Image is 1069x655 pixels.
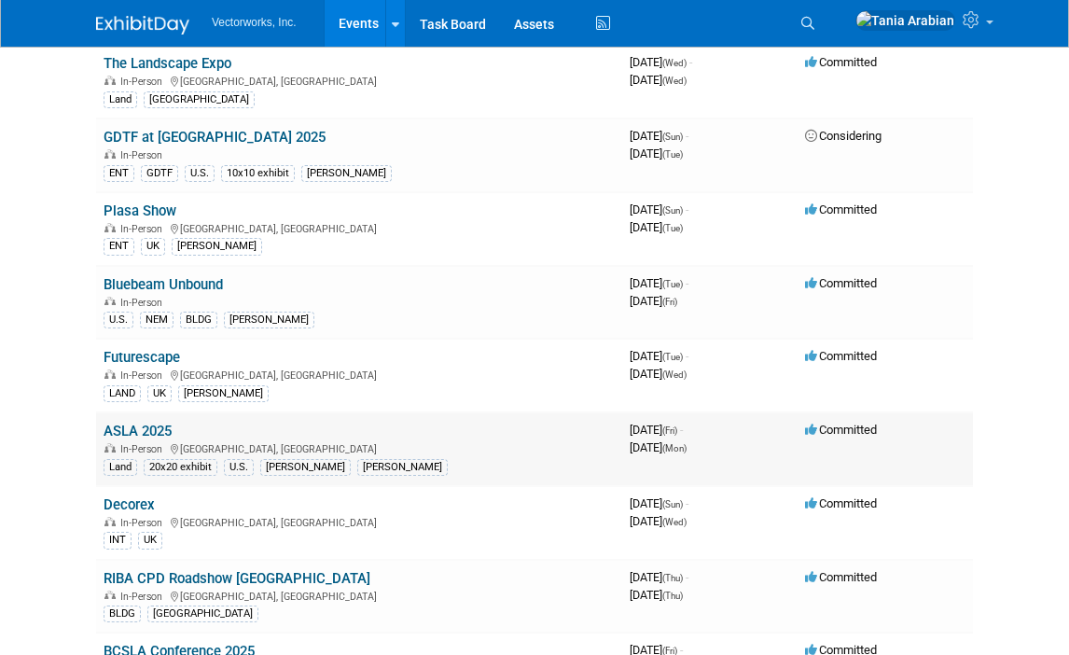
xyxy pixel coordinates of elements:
[104,73,615,88] div: [GEOGRAPHIC_DATA], [GEOGRAPHIC_DATA]
[104,76,116,85] img: In-Person Event
[144,459,217,476] div: 20x20 exhibit
[104,496,155,513] a: Decorex
[104,591,116,600] img: In-Person Event
[855,10,955,31] img: Tania Arabian
[630,294,677,308] span: [DATE]
[120,517,168,529] span: In-Person
[138,532,162,549] div: UK
[104,312,133,328] div: U.S.
[805,129,882,143] span: Considering
[662,369,687,380] span: (Wed)
[104,588,615,603] div: [GEOGRAPHIC_DATA], [GEOGRAPHIC_DATA]
[120,591,168,603] span: In-Person
[104,369,116,379] img: In-Person Event
[185,165,215,182] div: U.S.
[104,149,116,159] img: In-Person Event
[104,165,134,182] div: ENT
[104,517,116,526] img: In-Person Event
[144,91,255,108] div: [GEOGRAPHIC_DATA]
[141,165,178,182] div: GDTF
[104,532,132,549] div: INT
[96,16,189,35] img: ExhibitDay
[630,588,683,602] span: [DATE]
[224,312,314,328] div: [PERSON_NAME]
[805,202,877,216] span: Committed
[630,276,688,290] span: [DATE]
[805,496,877,510] span: Committed
[630,55,692,69] span: [DATE]
[140,312,174,328] div: NEM
[662,443,687,453] span: (Mon)
[104,276,223,293] a: Bluebeam Unbound
[630,570,688,584] span: [DATE]
[104,202,176,219] a: Plasa Show
[104,423,172,439] a: ASLA 2025
[147,385,172,402] div: UK
[662,517,687,527] span: (Wed)
[120,76,168,88] span: In-Person
[630,73,687,87] span: [DATE]
[172,238,262,255] div: [PERSON_NAME]
[630,220,683,234] span: [DATE]
[104,385,141,402] div: LAND
[104,606,141,622] div: BLDG
[104,91,137,108] div: Land
[662,352,683,362] span: (Tue)
[212,16,297,29] span: Vectorworks, Inc.
[662,58,687,68] span: (Wed)
[104,297,116,306] img: In-Person Event
[301,165,392,182] div: [PERSON_NAME]
[104,367,615,382] div: [GEOGRAPHIC_DATA], [GEOGRAPHIC_DATA]
[662,223,683,233] span: (Tue)
[224,459,254,476] div: U.S.
[662,76,687,86] span: (Wed)
[630,146,683,160] span: [DATE]
[180,312,217,328] div: BLDG
[120,297,168,309] span: In-Person
[662,297,677,307] span: (Fri)
[662,591,683,601] span: (Thu)
[630,349,688,363] span: [DATE]
[630,496,688,510] span: [DATE]
[689,55,692,69] span: -
[805,55,877,69] span: Committed
[630,367,687,381] span: [DATE]
[630,514,687,528] span: [DATE]
[104,443,116,453] img: In-Person Event
[686,129,688,143] span: -
[686,202,688,216] span: -
[120,369,168,382] span: In-Person
[104,440,615,455] div: [GEOGRAPHIC_DATA], [GEOGRAPHIC_DATA]
[104,514,615,529] div: [GEOGRAPHIC_DATA], [GEOGRAPHIC_DATA]
[630,129,688,143] span: [DATE]
[147,606,258,622] div: [GEOGRAPHIC_DATA]
[662,499,683,509] span: (Sun)
[357,459,448,476] div: [PERSON_NAME]
[104,349,180,366] a: Futurescape
[630,202,688,216] span: [DATE]
[104,129,326,146] a: GDTF at [GEOGRAPHIC_DATA] 2025
[805,349,877,363] span: Committed
[630,440,687,454] span: [DATE]
[662,573,683,583] span: (Thu)
[680,423,683,437] span: -
[104,223,116,232] img: In-Person Event
[260,459,351,476] div: [PERSON_NAME]
[141,238,165,255] div: UK
[662,425,677,436] span: (Fri)
[104,238,134,255] div: ENT
[120,149,168,161] span: In-Person
[805,570,877,584] span: Committed
[662,132,683,142] span: (Sun)
[120,223,168,235] span: In-Person
[104,220,615,235] div: [GEOGRAPHIC_DATA], [GEOGRAPHIC_DATA]
[686,496,688,510] span: -
[662,205,683,216] span: (Sun)
[104,55,231,72] a: The Landscape Expo
[662,149,683,160] span: (Tue)
[178,385,269,402] div: [PERSON_NAME]
[104,570,370,587] a: RIBA CPD Roadshow [GEOGRAPHIC_DATA]
[805,276,877,290] span: Committed
[686,276,688,290] span: -
[662,279,683,289] span: (Tue)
